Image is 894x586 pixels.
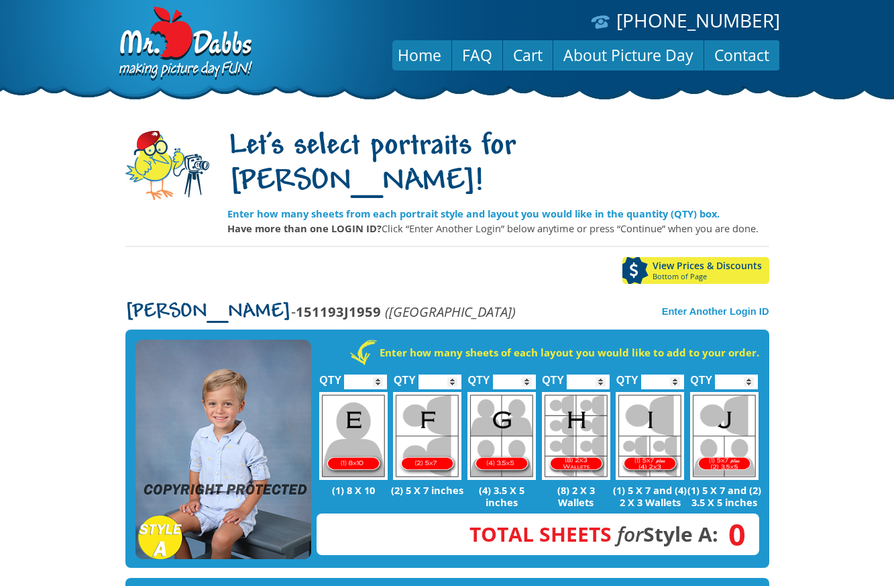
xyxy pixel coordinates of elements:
p: (1) 5 X 7 and (2) 3.5 X 5 inches [687,484,762,508]
img: I [616,392,684,480]
label: QTY [542,360,564,393]
a: Enter Another Login ID [662,306,769,317]
a: Home [388,39,451,71]
a: About Picture Day [553,39,704,71]
img: G [467,392,536,480]
p: (2) 5 X 7 inches [390,484,465,496]
span: [PERSON_NAME] [125,301,291,323]
em: for [617,520,643,548]
span: Total Sheets [469,520,612,548]
strong: 151193J1959 [296,302,381,321]
img: F [393,392,461,480]
strong: Style A: [469,520,718,548]
label: QTY [468,360,490,393]
h1: Let's select portraits for [PERSON_NAME]! [227,130,769,201]
a: View Prices & DiscountsBottom of Page [622,257,769,284]
img: Dabbs Company [115,7,254,82]
strong: Have more than one LOGIN ID? [227,222,382,235]
p: (1) 8 X 10 [317,484,391,496]
img: camera-mascot [125,131,209,200]
label: QTY [319,360,341,393]
img: E [319,392,388,480]
a: Cart [503,39,553,71]
p: (8) 2 X 3 Wallets [539,484,613,508]
a: Contact [704,39,779,71]
img: STYLE A [135,340,311,560]
p: - [125,304,516,320]
a: FAQ [452,39,502,71]
img: H [542,392,610,480]
span: 0 [718,527,746,542]
label: QTY [394,360,416,393]
label: QTY [616,360,638,393]
a: [PHONE_NUMBER] [616,7,780,33]
img: J [690,392,759,480]
span: Bottom of Page [653,273,769,281]
p: (4) 3.5 X 5 inches [465,484,539,508]
em: ([GEOGRAPHIC_DATA]) [385,302,516,321]
strong: Enter how many sheets from each portrait style and layout you would like in the quantity (QTY) box. [227,207,720,220]
p: (1) 5 X 7 and (4) 2 X 3 Wallets [613,484,687,508]
label: QTY [690,360,712,393]
p: Click “Enter Another Login” below anytime or press “Continue” when you are done. [227,221,769,236]
strong: Enter how many sheets of each layout you would like to add to your order. [380,346,759,359]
